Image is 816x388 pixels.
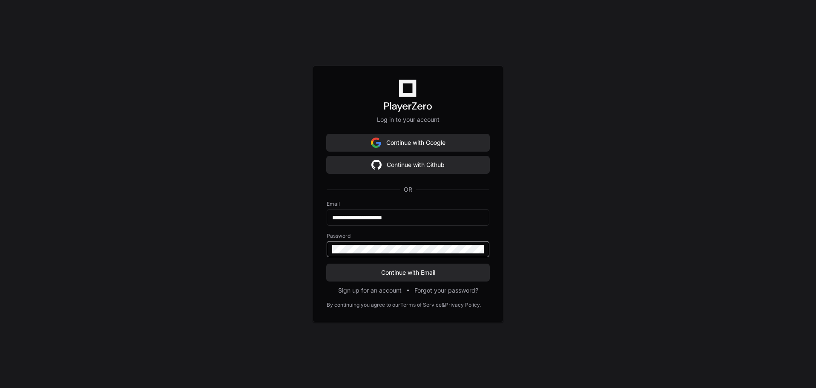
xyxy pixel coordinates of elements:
[400,185,416,194] span: OR
[327,233,489,239] label: Password
[327,115,489,124] p: Log in to your account
[327,134,489,151] button: Continue with Google
[442,302,445,308] div: &
[414,286,478,295] button: Forgot your password?
[327,201,489,207] label: Email
[445,302,481,308] a: Privacy Policy.
[371,134,381,151] img: Sign in with google
[327,302,400,308] div: By continuing you agree to our
[327,156,489,173] button: Continue with Github
[327,268,489,277] span: Continue with Email
[338,286,402,295] button: Sign up for an account
[327,264,489,281] button: Continue with Email
[371,156,382,173] img: Sign in with google
[400,302,442,308] a: Terms of Service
